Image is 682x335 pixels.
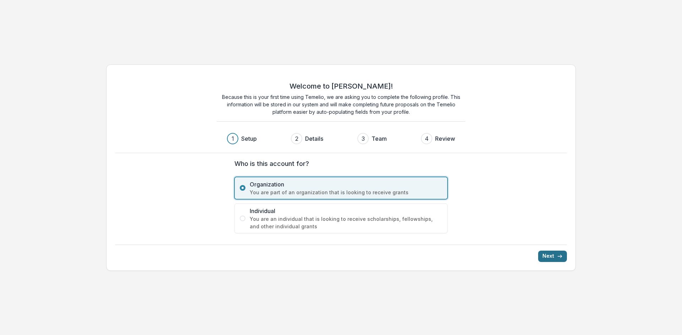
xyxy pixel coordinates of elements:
[234,159,443,168] label: Who is this account for?
[250,189,442,196] span: You are part of an organization that is looking to receive grants
[217,93,465,116] p: Because this is your first time using Temelio, we are asking you to complete the following profil...
[250,180,442,189] span: Organization
[425,134,429,143] div: 4
[289,82,393,90] h2: Welcome to [PERSON_NAME]!
[295,134,298,143] div: 2
[435,134,455,143] h3: Review
[538,251,567,262] button: Next
[227,133,455,144] div: Progress
[241,134,257,143] h3: Setup
[372,134,387,143] h3: Team
[250,215,442,230] span: You are an individual that is looking to receive scholarships, fellowships, and other individual ...
[305,134,323,143] h3: Details
[232,134,234,143] div: 1
[250,207,442,215] span: Individual
[362,134,365,143] div: 3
